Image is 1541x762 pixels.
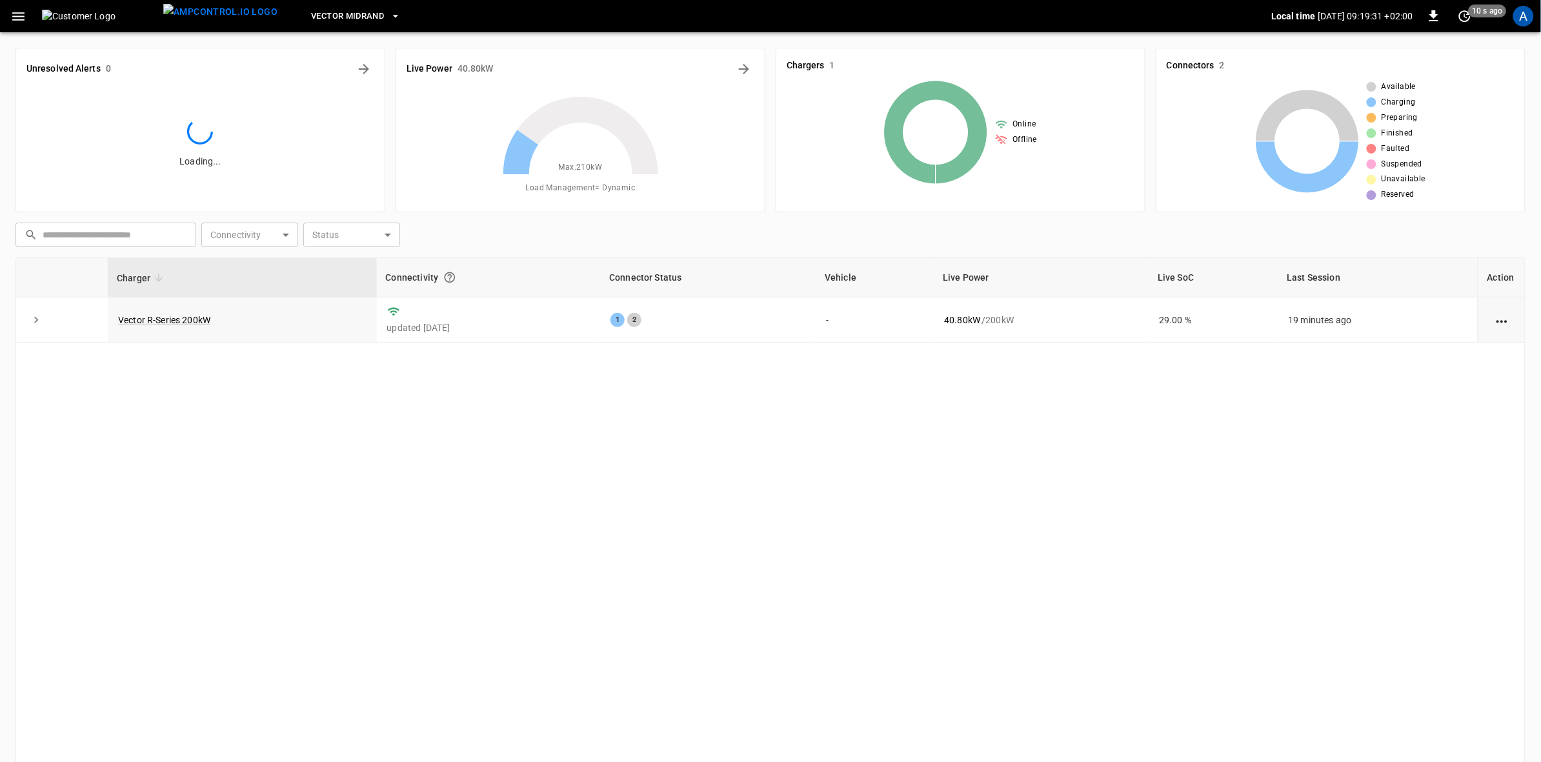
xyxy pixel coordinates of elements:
[163,4,277,20] img: ampcontrol.io logo
[830,59,835,73] h6: 1
[1149,258,1278,297] th: Live SoC
[1167,59,1214,73] h6: Connectors
[1513,6,1534,26] div: profile-icon
[117,270,167,286] span: Charger
[1382,143,1410,155] span: Faulted
[1382,158,1423,171] span: Suspended
[354,59,374,79] button: All Alerts
[1382,96,1416,109] span: Charging
[407,62,452,76] h6: Live Power
[787,59,825,73] h6: Chargers
[816,258,934,297] th: Vehicle
[458,62,494,76] h6: 40.80 kW
[526,182,636,195] span: Load Management = Dynamic
[387,321,590,334] p: updated [DATE]
[1271,10,1316,23] p: Local time
[1382,173,1425,186] span: Unavailable
[26,310,46,330] button: expand row
[1455,6,1475,26] button: set refresh interval
[26,62,101,76] h6: Unresolved Alerts
[306,4,406,29] button: Vector Midrand
[734,59,754,79] button: Energy Overview
[118,315,210,325] a: Vector R-Series 200kW
[1278,297,1478,343] td: 19 minutes ago
[1149,297,1278,343] td: 29.00 %
[1382,81,1416,94] span: Available
[1382,112,1418,125] span: Preparing
[386,266,592,289] div: Connectivity
[934,258,1149,297] th: Live Power
[1013,118,1036,131] span: Online
[1494,314,1510,326] div: action cell options
[627,313,641,327] div: 2
[1278,258,1478,297] th: Last Session
[816,297,934,343] td: -
[610,313,625,327] div: 1
[311,9,384,24] span: Vector Midrand
[1382,127,1413,140] span: Finished
[1013,134,1038,146] span: Offline
[42,10,158,23] img: Customer Logo
[559,161,603,174] span: Max. 210 kW
[1382,188,1415,201] span: Reserved
[944,314,980,326] p: 40.80 kW
[106,62,111,76] h6: 0
[179,156,221,166] span: Loading...
[438,266,461,289] button: Connection between the charger and our software.
[600,258,816,297] th: Connector Status
[1478,258,1525,297] th: Action
[1220,59,1225,73] h6: 2
[944,314,1138,326] div: / 200 kW
[1469,5,1507,17] span: 10 s ago
[1318,10,1413,23] p: [DATE] 09:19:31 +02:00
